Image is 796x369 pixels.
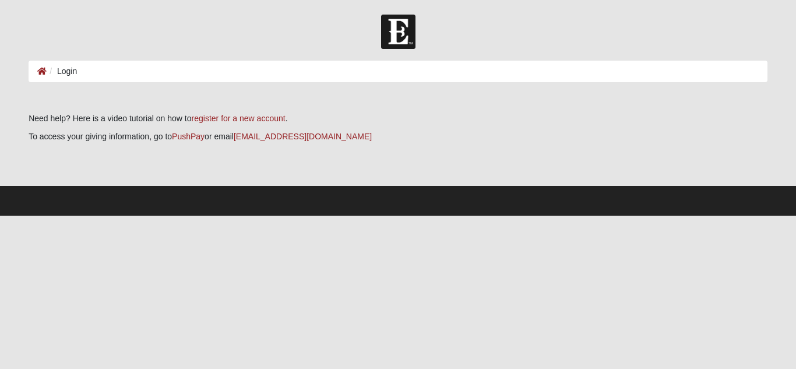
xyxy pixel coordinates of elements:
[172,132,205,141] a: PushPay
[29,113,767,125] p: Need help? Here is a video tutorial on how to .
[234,132,372,141] a: [EMAIL_ADDRESS][DOMAIN_NAME]
[192,114,286,123] a: register for a new account
[47,65,77,78] li: Login
[381,15,415,49] img: Church of Eleven22 Logo
[29,131,767,143] p: To access your giving information, go to or email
